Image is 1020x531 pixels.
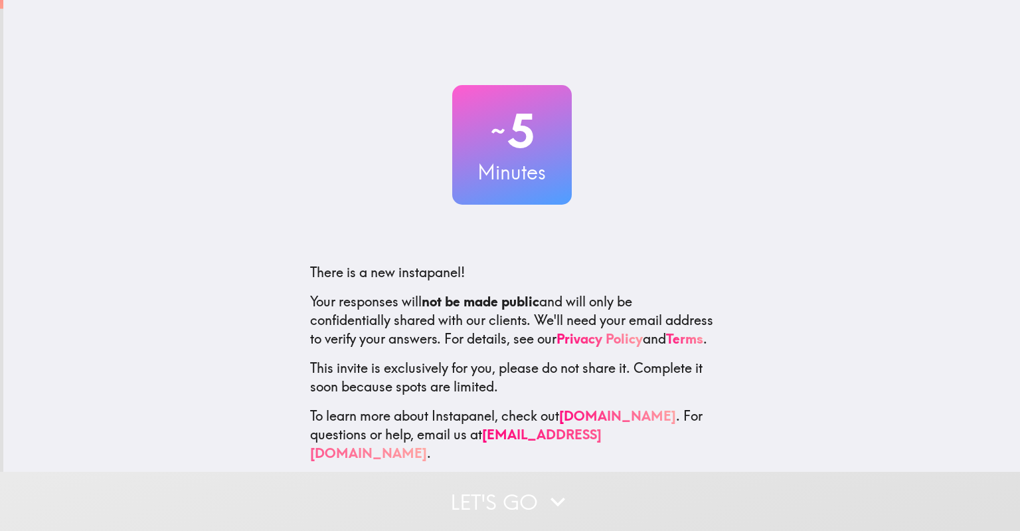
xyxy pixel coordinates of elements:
p: Your responses will and will only be confidentially shared with our clients. We'll need your emai... [310,292,714,348]
p: To learn more about Instapanel, check out . For questions or help, email us at . [310,407,714,463]
a: [DOMAIN_NAME] [559,407,676,424]
h3: Minutes [452,158,572,186]
p: This invite is exclusively for you, please do not share it. Complete it soon because spots are li... [310,359,714,396]
a: Terms [666,330,703,347]
a: Privacy Policy [556,330,643,347]
span: There is a new instapanel! [310,264,465,280]
h2: 5 [452,104,572,158]
span: ~ [489,111,507,151]
a: [EMAIL_ADDRESS][DOMAIN_NAME] [310,426,602,461]
b: not be made public [422,293,539,310]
